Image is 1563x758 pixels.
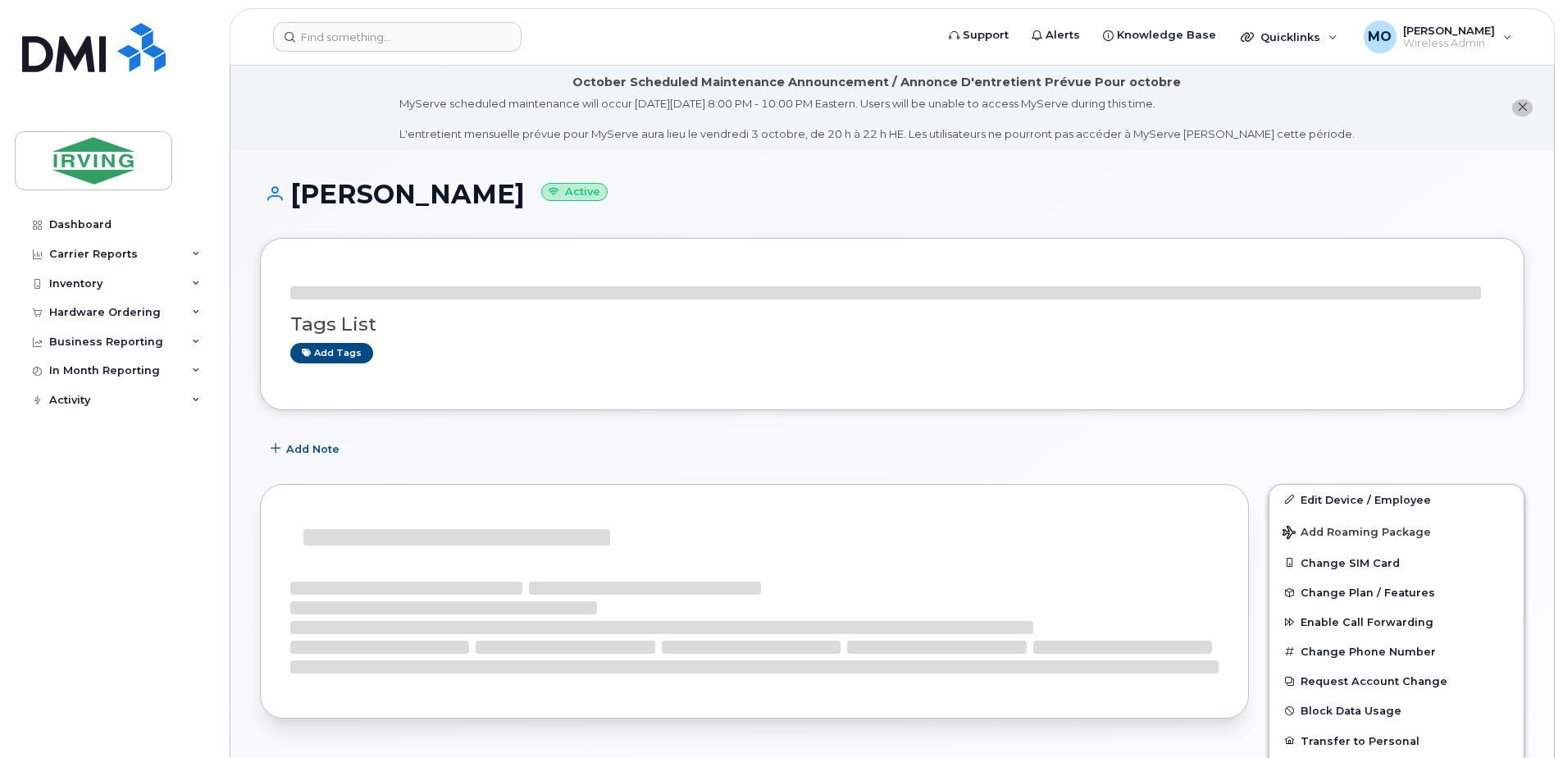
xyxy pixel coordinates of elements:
[1269,514,1524,548] button: Add Roaming Package
[1512,99,1533,116] button: close notification
[1269,726,1524,756] button: Transfer to Personal
[399,96,1355,142] div: MyServe scheduled maintenance will occur [DATE][DATE] 8:00 PM - 10:00 PM Eastern. Users will be u...
[290,343,373,363] a: Add tags
[541,183,608,202] small: Active
[1269,485,1524,514] a: Edit Device / Employee
[1269,548,1524,578] button: Change SIM Card
[1301,587,1435,599] span: Change Plan / Features
[1269,607,1524,637] button: Enable Call Forwarding
[260,435,353,464] button: Add Note
[1269,637,1524,666] button: Change Phone Number
[572,74,1181,91] div: October Scheduled Maintenance Announcement / Annonce D'entretient Prévue Pour octobre
[1301,616,1433,628] span: Enable Call Forwarding
[260,180,1524,208] h1: [PERSON_NAME]
[290,314,1494,335] h3: Tags List
[1283,526,1431,541] span: Add Roaming Package
[1269,696,1524,725] button: Block Data Usage
[286,441,339,457] span: Add Note
[1269,666,1524,696] button: Request Account Change
[1269,578,1524,607] button: Change Plan / Features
